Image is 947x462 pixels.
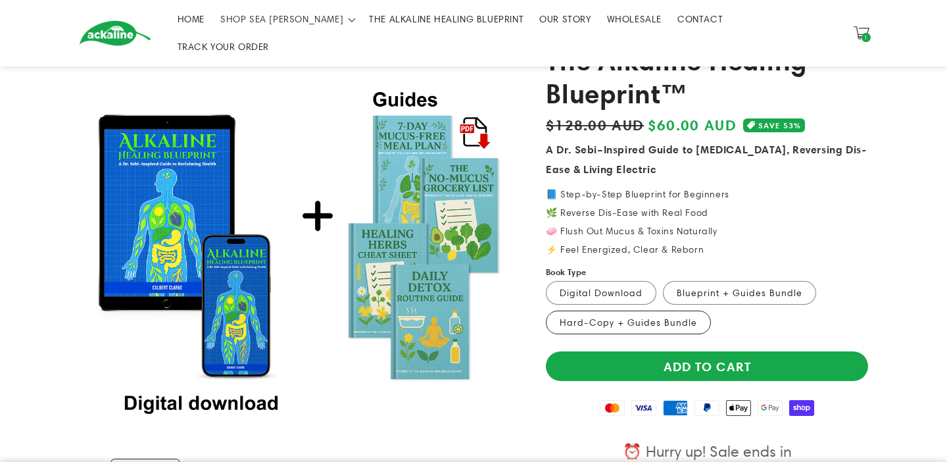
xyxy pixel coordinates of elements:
[607,13,662,25] span: WHOLESALE
[546,44,868,111] h1: The Alkaline Healing Blueprint™
[599,5,669,33] a: WHOLESALE
[677,13,723,25] span: CONTACT
[79,20,151,46] img: Ackaline
[864,33,868,42] span: 1
[546,311,711,334] label: Hard-Copy + Guides Bundle
[758,118,801,132] span: SAVE 53%
[648,114,737,136] span: $60.00 AUD
[546,143,866,176] strong: A Dr. Sebi–Inspired Guide to [MEDICAL_DATA], Reversing Dis-Ease & Living Electric
[539,13,591,25] span: OUR STORY
[220,13,343,25] span: SHOP SEA [PERSON_NAME]
[663,281,816,305] label: Blueprint + Guides Bundle
[546,114,644,136] s: $128.00 AUD
[546,190,868,254] p: 📘 Step-by-Step Blueprint for Beginners 🌿 Reverse Dis-Ease with Real Food 🧼 Flush Out Mucus & Toxi...
[212,5,361,33] summary: SHOP SEA [PERSON_NAME]
[669,5,731,33] a: CONTACT
[170,33,278,61] a: TRACK YOUR ORDER
[546,281,656,305] label: Digital Download
[178,41,270,53] span: TRACK YOUR ORDER
[546,266,587,279] label: Book Type
[178,13,205,25] span: HOME
[591,442,824,462] div: ⏰ Hurry up! Sale ends in
[546,351,868,381] button: Add to cart
[369,13,523,25] span: THE ALKALINE HEALING BLUEPRINT
[170,5,212,33] a: HOME
[361,5,531,33] a: THE ALKALINE HEALING BLUEPRINT
[531,5,598,33] a: OUR STORY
